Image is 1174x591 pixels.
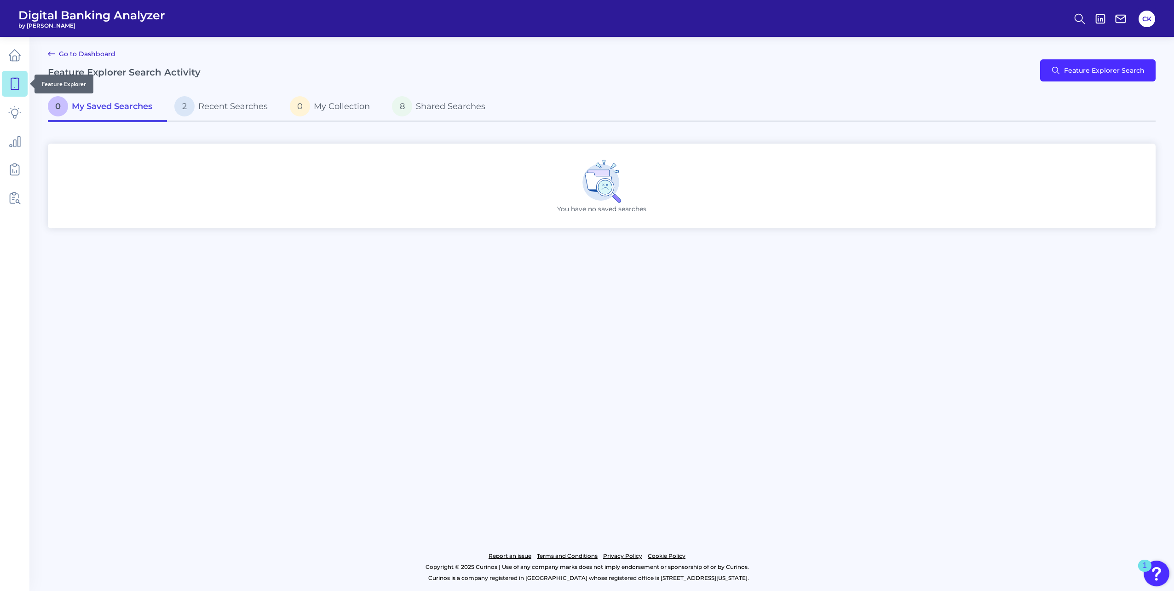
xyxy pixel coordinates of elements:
p: Curinos is a company registered in [GEOGRAPHIC_DATA] whose registered office is [STREET_ADDRESS][... [48,573,1129,584]
span: 0 [48,96,68,116]
span: 2 [174,96,195,116]
span: 8 [392,96,412,116]
button: Feature Explorer Search [1040,59,1156,81]
h2: Feature Explorer Search Activity [48,67,201,78]
span: Recent Searches [198,101,268,111]
a: 2Recent Searches [167,93,282,122]
a: 0My Collection [282,93,385,122]
span: My Collection [314,101,370,111]
span: My Saved Searches [72,101,152,111]
button: CK [1139,11,1155,27]
span: 0 [290,96,310,116]
a: Report an issue [489,550,531,562]
a: Cookie Policy [648,550,685,562]
button: Open Resource Center, 1 new notification [1144,561,1169,586]
a: 8Shared Searches [385,93,500,122]
span: Digital Banking Analyzer [18,8,165,22]
span: Feature Explorer Search [1064,67,1145,74]
div: 1 [1143,566,1147,578]
span: Shared Searches [416,101,485,111]
a: Terms and Conditions [537,550,598,562]
p: Copyright © 2025 Curinos | Use of any company marks does not imply endorsement or sponsorship of ... [45,562,1129,573]
a: 0My Saved Searches [48,93,167,122]
a: Go to Dashboard [48,48,115,59]
div: You have no saved searches [48,144,1156,228]
a: Privacy Policy [603,550,642,562]
span: by [PERSON_NAME] [18,22,165,29]
div: Feature Explorer [35,75,93,93]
